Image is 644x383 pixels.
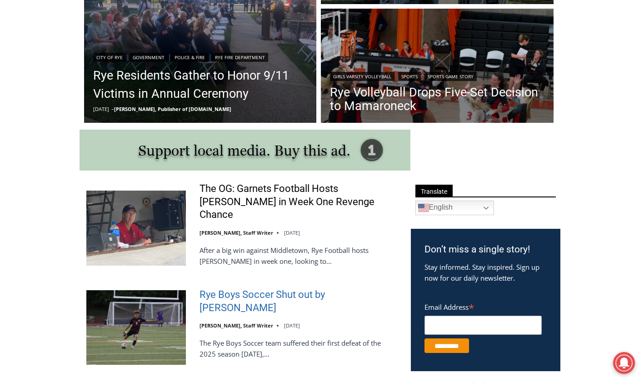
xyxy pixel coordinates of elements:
[418,202,429,213] img: en
[415,201,494,215] a: English
[200,245,399,267] p: After a big win against Middletown, Rye Football hosts [PERSON_NAME] in week one, looking to…
[424,72,477,81] a: Sports Game Story
[200,288,399,314] a: Rye Boys Soccer Shut out by [PERSON_NAME]
[93,106,109,112] time: [DATE]
[111,106,114,112] span: –
[86,290,186,365] img: Rye Boys Soccer Shut out by Byram Hills
[330,72,394,81] a: Girls Varsity Volleyball
[171,53,208,62] a: Police & Fire
[321,9,554,125] a: Read More Rye Volleyball Drops Five-Set Decision to Mamaroneck
[7,91,121,112] h4: [PERSON_NAME] Read Sanctuary Fall Fest: [DATE]
[330,70,544,81] div: | |
[86,191,186,265] img: The OG: Garnets Football Hosts Somers in Week One Revenge Chance
[284,322,300,329] time: [DATE]
[93,53,126,62] a: City of Rye
[200,338,399,359] p: The Rye Boys Soccer team suffered their first defeat of the 2025 season [DATE],…
[200,229,273,236] a: [PERSON_NAME], Staff Writer
[424,242,547,257] h3: Don’t miss a single story!
[130,53,168,62] a: Government
[3,94,89,128] span: Open Tues. - Sun. [PHONE_NUMBER]
[230,0,429,88] div: "[PERSON_NAME] and I covered the [DATE] Parade, which was a really eye opening experience as I ha...
[93,66,308,103] a: Rye Residents Gather to Honor 9/11 Victims in Annual Ceremony
[284,229,300,236] time: [DATE]
[80,130,410,171] img: support local media, buy this ad
[321,9,554,125] img: (PHOTO: The Rye Volleyball team celebrates a point against the Mamaroneck Tigers on September 11,...
[95,27,131,75] div: Birds of Prey: Falcon and hawk demos
[0,91,136,113] a: [PERSON_NAME] Read Sanctuary Fall Fest: [DATE]
[93,51,308,62] div: | | |
[200,322,273,329] a: [PERSON_NAME], Staff Writer
[398,72,421,81] a: Sports
[102,77,104,86] div: /
[95,77,100,86] div: 2
[330,86,544,113] a: Rye Volleyball Drops Five-Set Decision to Mamaroneck
[212,53,268,62] a: Rye Fire Department
[114,106,231,112] a: [PERSON_NAME], Publisher of [DOMAIN_NAME]
[238,91,421,111] span: Intern @ [DOMAIN_NAME]
[106,77,110,86] div: 6
[0,91,91,113] a: Open Tues. - Sun. [PHONE_NUMBER]
[424,262,547,283] p: Stay informed. Stay inspired. Sign up now for our daily newsletter.
[415,185,453,197] span: Translate
[94,57,134,109] div: "the precise, almost orchestrated movements of cutting and assembling sushi and [PERSON_NAME] mak...
[424,298,542,314] label: Email Address
[219,88,440,113] a: Intern @ [DOMAIN_NAME]
[200,182,399,222] a: The OG: Garnets Football Hosts [PERSON_NAME] in Week One Revenge Chance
